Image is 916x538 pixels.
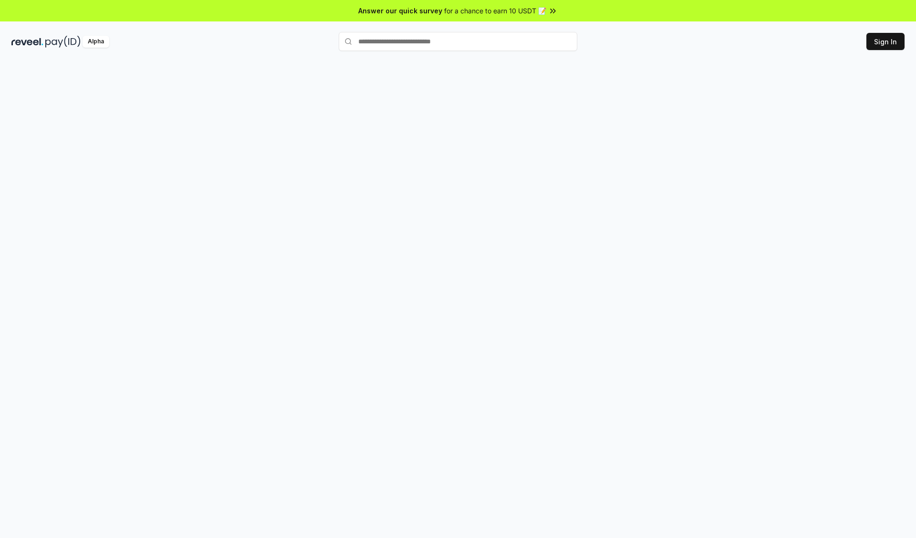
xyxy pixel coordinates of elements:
img: reveel_dark [11,36,43,48]
span: for a chance to earn 10 USDT 📝 [444,6,546,16]
div: Alpha [83,36,109,48]
button: Sign In [866,33,905,50]
img: pay_id [45,36,81,48]
span: Answer our quick survey [358,6,442,16]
